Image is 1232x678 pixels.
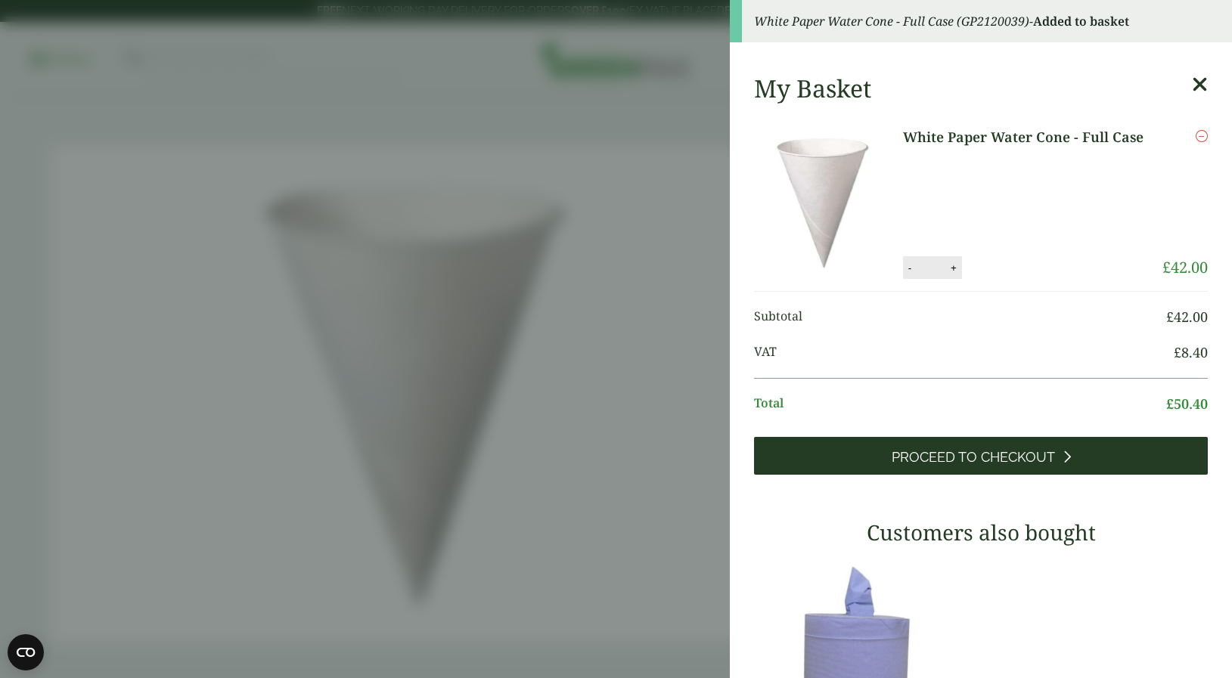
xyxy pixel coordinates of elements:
[1162,257,1208,277] bdi: 42.00
[1162,257,1171,277] span: £
[1166,308,1174,326] span: £
[754,437,1208,475] a: Proceed to Checkout
[1033,13,1129,29] strong: Added to basket
[1174,343,1181,361] span: £
[892,449,1055,466] span: Proceed to Checkout
[754,342,1174,363] span: VAT
[946,262,961,274] button: +
[1174,343,1208,361] bdi: 8.40
[754,520,1208,546] h3: Customers also bought
[754,74,871,103] h2: My Basket
[754,307,1166,327] span: Subtotal
[8,634,44,670] button: Open CMP widget
[904,262,916,274] button: -
[754,13,1029,29] em: White Paper Water Cone - Full Case (GP2120039)
[1166,308,1208,326] bdi: 42.00
[1166,395,1208,413] bdi: 50.40
[1166,395,1174,413] span: £
[1196,127,1208,145] a: Remove this item
[903,127,1153,147] a: White Paper Water Cone - Full Case
[754,394,1166,414] span: Total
